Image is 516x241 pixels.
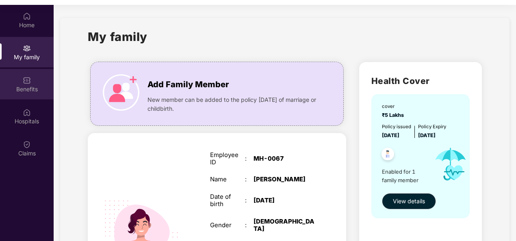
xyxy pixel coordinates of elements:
div: [DATE] [254,197,314,204]
span: Add Family Member [147,78,229,91]
div: : [245,197,254,204]
img: svg+xml;base64,PHN2ZyB3aWR0aD0iMjAiIGhlaWdodD0iMjAiIHZpZXdCb3g9IjAgMCAyMCAyMCIgZmlsbD0ibm9uZSIgeG... [23,44,31,52]
div: Gender [210,222,245,229]
img: icon [428,140,473,189]
div: Date of birth [210,193,245,208]
span: Enabled for 1 family member [382,168,428,184]
img: icon [103,74,139,111]
span: [DATE] [382,132,399,138]
div: Name [210,176,245,183]
span: View details [393,197,425,206]
img: svg+xml;base64,PHN2ZyBpZD0iQ2xhaW0iIHhtbG5zPSJodHRwOi8vd3d3LnczLm9yZy8yMDAwL3N2ZyIgd2lkdGg9IjIwIi... [23,140,31,148]
div: : [245,176,254,183]
h1: My family [88,28,147,46]
div: : [245,222,254,229]
div: Policy Expiry [418,123,446,131]
div: [DEMOGRAPHIC_DATA] [254,218,314,232]
h2: Health Cover [371,74,470,88]
img: svg+xml;base64,PHN2ZyBpZD0iQmVuZWZpdHMiIHhtbG5zPSJodHRwOi8vd3d3LnczLm9yZy8yMDAwL3N2ZyIgd2lkdGg9Ij... [23,76,31,84]
div: Employee ID [210,151,245,166]
img: svg+xml;base64,PHN2ZyB4bWxucz0iaHR0cDovL3d3dy53My5vcmcvMjAwMC9zdmciIHdpZHRoPSI0OC45NDMiIGhlaWdodD... [378,145,398,165]
div: cover [382,103,406,110]
span: ₹5 Lakhs [382,112,406,118]
div: : [245,155,254,162]
img: svg+xml;base64,PHN2ZyBpZD0iSG9zcGl0YWxzIiB4bWxucz0iaHR0cDovL3d3dy53My5vcmcvMjAwMC9zdmciIHdpZHRoPS... [23,108,31,116]
div: MH-0067 [254,155,314,162]
span: [DATE] [418,132,436,138]
button: View details [382,193,436,209]
span: New member can be added to the policy [DATE] of marriage or childbirth. [147,95,319,113]
div: Policy issued [382,123,411,131]
div: [PERSON_NAME] [254,176,314,183]
img: svg+xml;base64,PHN2ZyBpZD0iSG9tZSIgeG1sbnM9Imh0dHA6Ly93d3cudzMub3JnLzIwMDAvc3ZnIiB3aWR0aD0iMjAiIG... [23,12,31,20]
